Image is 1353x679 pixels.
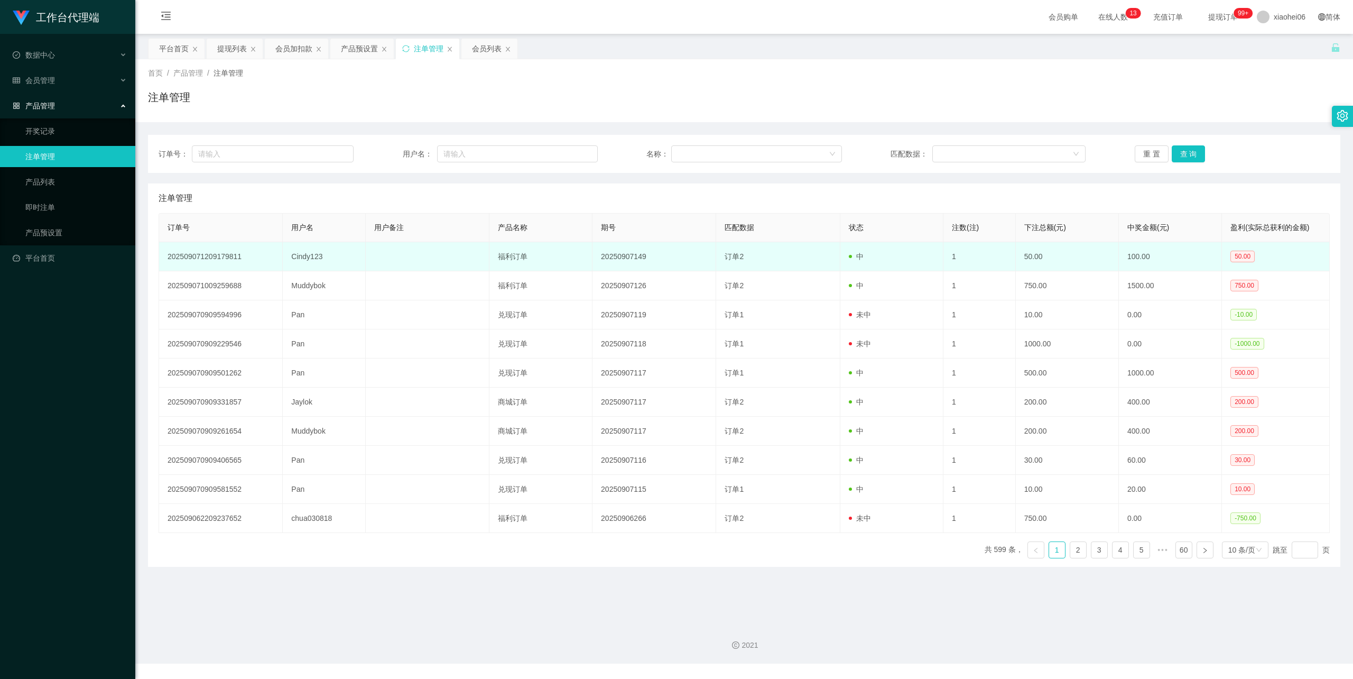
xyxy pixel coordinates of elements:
td: 202509070909501262 [159,359,283,388]
span: 10.00 [1230,483,1255,495]
span: 充值订单 [1148,13,1188,21]
span: / [167,69,169,77]
td: 30.00 [1016,446,1119,475]
span: 产品管理 [13,102,55,110]
span: 中 [849,456,864,464]
span: 中 [849,369,864,377]
td: 400.00 [1119,388,1222,417]
i: 图标: close [381,46,387,52]
div: 注单管理 [414,39,443,59]
td: Muddybok [283,271,365,300]
span: 产品管理 [173,69,203,77]
td: 1 [943,300,1016,329]
span: 状态 [849,223,864,232]
li: 5 [1133,542,1150,558]
td: 0.00 [1119,504,1222,533]
td: 202509070909581552 [159,475,283,504]
td: 福利订单 [489,504,592,533]
i: 图标: close [192,46,198,52]
td: Muddybok [283,417,365,446]
span: 500.00 [1230,367,1258,379]
td: 1000.00 [1016,329,1119,359]
div: 跳至 页 [1273,542,1330,558]
button: 重 置 [1135,145,1169,162]
i: 图标: check-circle-o [13,51,20,59]
td: 202509062209237652 [159,504,283,533]
span: 下注总额(元) [1024,223,1066,232]
span: 首页 [148,69,163,77]
a: 5 [1134,542,1150,558]
div: 产品预设置 [341,39,378,59]
a: 工作台代理端 [13,13,99,21]
span: 订单2 [725,514,744,522]
td: Pan [283,359,365,388]
td: Cindy123 [283,242,365,271]
td: 500.00 [1016,359,1119,388]
td: 兑现订单 [489,300,592,329]
span: 30.00 [1230,454,1255,466]
span: -1000.00 [1230,338,1264,350]
a: 产品预设置 [25,222,127,243]
td: 20250906266 [592,504,716,533]
span: 订单1 [725,369,744,377]
td: 1 [943,417,1016,446]
a: 2 [1070,542,1086,558]
li: 4 [1112,542,1129,558]
li: 下一页 [1197,542,1213,558]
span: 订单2 [725,398,744,406]
span: 数据中心 [13,51,55,59]
span: -10.00 [1230,309,1257,320]
td: 400.00 [1119,417,1222,446]
sup: 13 [1125,8,1141,19]
td: 1 [943,504,1016,533]
sup: 1113 [1234,8,1253,19]
span: 订单2 [725,252,744,261]
td: 202509071209179811 [159,242,283,271]
div: 提现列表 [217,39,247,59]
a: 即时注单 [25,197,127,218]
td: 0.00 [1119,300,1222,329]
td: 福利订单 [489,271,592,300]
button: 查 询 [1172,145,1206,162]
span: 订单2 [725,281,744,290]
td: 20250907116 [592,446,716,475]
td: 兑现订单 [489,359,592,388]
li: 60 [1175,542,1192,558]
span: 用户备注 [374,223,404,232]
span: 期号 [601,223,616,232]
i: 图标: menu-fold [148,1,184,34]
i: 图标: right [1202,547,1208,554]
span: 用户名： [403,149,437,160]
i: 图标: setting [1337,110,1348,122]
td: 10.00 [1016,475,1119,504]
span: 中 [849,485,864,493]
span: 中 [849,427,864,435]
span: 订单2 [725,456,744,464]
span: 订单1 [725,339,744,348]
td: 1 [943,446,1016,475]
td: 20250907126 [592,271,716,300]
i: 图标: global [1318,13,1326,21]
span: 50.00 [1230,251,1255,262]
a: 注单管理 [25,146,127,167]
span: 中 [849,398,864,406]
div: 会员加扣款 [275,39,312,59]
td: 1500.00 [1119,271,1222,300]
td: 0.00 [1119,329,1222,359]
span: 中奖金额(元) [1127,223,1169,232]
td: 20250907119 [592,300,716,329]
td: 202509070909331857 [159,388,283,417]
td: 20250907117 [592,417,716,446]
td: 10.00 [1016,300,1119,329]
span: / [207,69,209,77]
span: 在线人数 [1093,13,1133,21]
i: 图标: close [250,46,256,52]
td: 100.00 [1119,242,1222,271]
i: 图标: unlock [1331,43,1340,52]
td: Pan [283,329,365,359]
span: 中 [849,252,864,261]
td: 1 [943,388,1016,417]
td: 商城订单 [489,388,592,417]
td: 750.00 [1016,504,1119,533]
i: 图标: copyright [732,641,739,649]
